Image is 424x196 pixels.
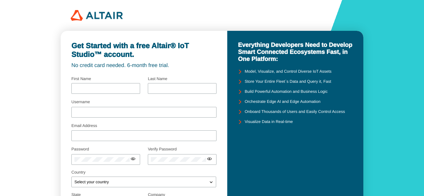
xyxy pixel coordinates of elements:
unity-typography: Get Started with a free Altair® IoT Studio™ account. [71,42,216,59]
unity-typography: Onboard Thousands of Users and Easily Control Access [245,110,345,114]
label: Password [71,147,89,151]
unity-typography: Everything Developers Need to Develop Smart Connected Ecosystems Fast, in One Platform: [238,42,353,62]
unity-typography: Orchestrate Edge AI and Edge Automation [245,100,320,104]
label: Email Address [71,123,97,128]
unity-typography: Visualize Data in Real-time [245,120,293,124]
unity-typography: Build Powerful Automation and Business Logic [245,89,327,94]
label: Verify Password [148,147,177,151]
unity-typography: No credit card needed. 6-month free trial. [71,63,216,69]
unity-typography: Store Your Entire Fleet`s Data and Query it, Fast [245,79,331,84]
unity-typography: Model, Visualize, and Control Diverse IoT Assets [245,69,331,74]
label: Username [71,100,90,104]
img: 320px-Altair_logo.png [71,10,123,21]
